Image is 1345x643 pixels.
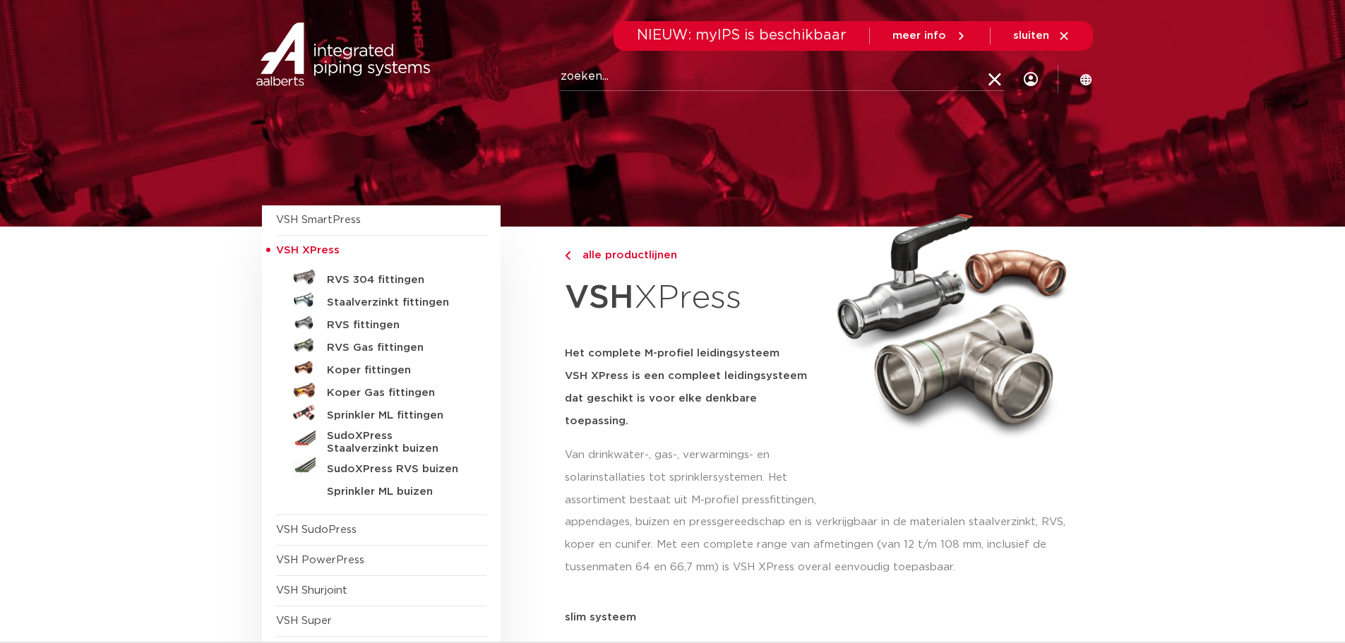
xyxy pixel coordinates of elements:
h5: SudoXPress Staalverzinkt buizen [327,430,467,455]
input: zoeken... [561,63,1005,91]
a: sluiten [1013,30,1070,42]
h1: XPress [565,271,820,325]
span: VSH XPress [276,245,340,256]
strong: VSH [565,282,634,314]
a: RVS fittingen [276,311,486,334]
h5: Sprinkler ML buizen [327,486,467,498]
h5: SudoXPress RVS buizen [327,463,467,476]
p: appendages, buizen en pressgereedschap en is verkrijgbaar in de materialen staalverzinkt, RVS, ko... [565,511,1084,579]
span: alle productlijnen [574,250,677,260]
p: slim systeem [565,612,1084,623]
h5: Staalverzinkt fittingen [327,296,467,309]
img: chevron-right.svg [565,251,570,260]
a: VSH Shurjoint [276,585,347,596]
h5: RVS fittingen [327,319,467,332]
span: meer info [892,30,946,41]
a: Koper fittingen [276,356,486,379]
a: SudoXPress RVS buizen [276,455,486,478]
span: sluiten [1013,30,1049,41]
a: Sprinkler ML fittingen [276,402,486,424]
a: VSH Super [276,615,332,626]
h5: Het complete M-profiel leidingsysteem VSH XPress is een compleet leidingsysteem dat geschikt is v... [565,342,820,433]
h5: RVS 304 fittingen [327,274,467,287]
a: RVS 304 fittingen [276,266,486,289]
a: VSH PowerPress [276,555,364,565]
h5: RVS Gas fittingen [327,342,467,354]
a: RVS Gas fittingen [276,334,486,356]
a: meer info [892,30,967,42]
h5: Koper fittingen [327,364,467,377]
a: VSH SudoPress [276,524,357,535]
a: Koper Gas fittingen [276,379,486,402]
span: NIEUW: myIPS is beschikbaar [637,28,847,42]
h5: Koper Gas fittingen [327,387,467,399]
a: Staalverzinkt fittingen [276,289,486,311]
p: Van drinkwater-, gas-, verwarmings- en solarinstallaties tot sprinklersystemen. Het assortiment b... [565,444,820,512]
a: VSH SmartPress [276,215,361,225]
h5: Sprinkler ML fittingen [327,409,467,422]
a: Sprinkler ML buizen [276,478,486,500]
a: SudoXPress Staalverzinkt buizen [276,424,486,455]
a: alle productlijnen [565,247,820,264]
